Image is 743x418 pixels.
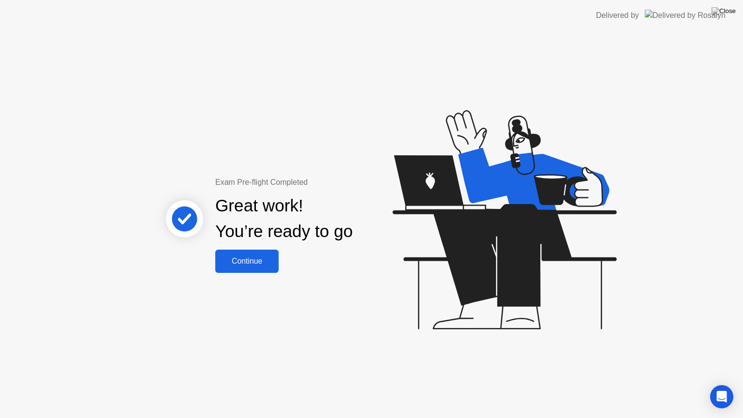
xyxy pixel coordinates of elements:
[596,10,639,21] div: Delivered by
[712,7,736,15] img: Close
[215,250,279,273] button: Continue
[215,193,353,244] div: Great work! You’re ready to go
[645,10,726,21] img: Delivered by Rosalyn
[215,177,415,188] div: Exam Pre-flight Completed
[710,385,733,408] div: Open Intercom Messenger
[218,257,276,266] div: Continue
